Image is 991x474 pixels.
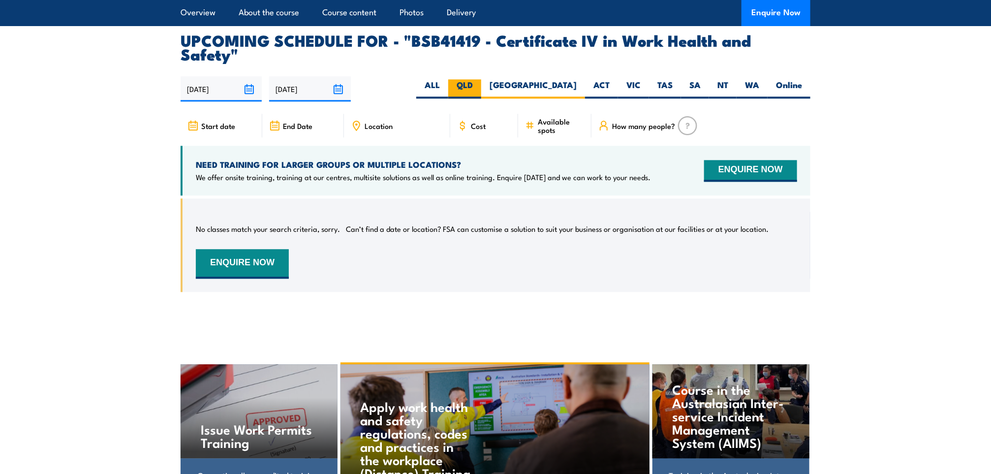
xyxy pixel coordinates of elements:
span: How many people? [612,122,675,130]
label: Online [768,79,810,98]
h4: Issue Work Permits Training [201,422,317,449]
label: ALL [416,79,448,98]
h4: NEED TRAINING FOR LARGER GROUPS OR MULTIPLE LOCATIONS? [196,159,650,170]
input: From date [181,76,262,101]
p: No classes match your search criteria, sorry. [196,224,340,234]
button: ENQUIRE NOW [196,249,289,279]
label: ACT [585,79,618,98]
span: Cost [471,122,486,130]
label: VIC [618,79,649,98]
label: [GEOGRAPHIC_DATA] [481,79,585,98]
label: QLD [448,79,481,98]
h2: UPCOMING SCHEDULE FOR - "BSB41419 - Certificate IV in Work Health and Safety" [181,33,810,61]
h4: Course in the Australasian Inter-service Incident Management System (AIIMS) [673,382,789,449]
input: To date [269,76,350,101]
span: Start date [201,122,235,130]
p: Can’t find a date or location? FSA can customise a solution to suit your business or organisation... [346,224,769,234]
button: ENQUIRE NOW [704,160,797,182]
label: SA [681,79,709,98]
label: WA [737,79,768,98]
label: TAS [649,79,681,98]
span: Available spots [538,117,585,134]
span: Location [365,122,393,130]
label: NT [709,79,737,98]
p: We offer onsite training, training at our centres, multisite solutions as well as online training... [196,172,650,182]
span: End Date [283,122,312,130]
